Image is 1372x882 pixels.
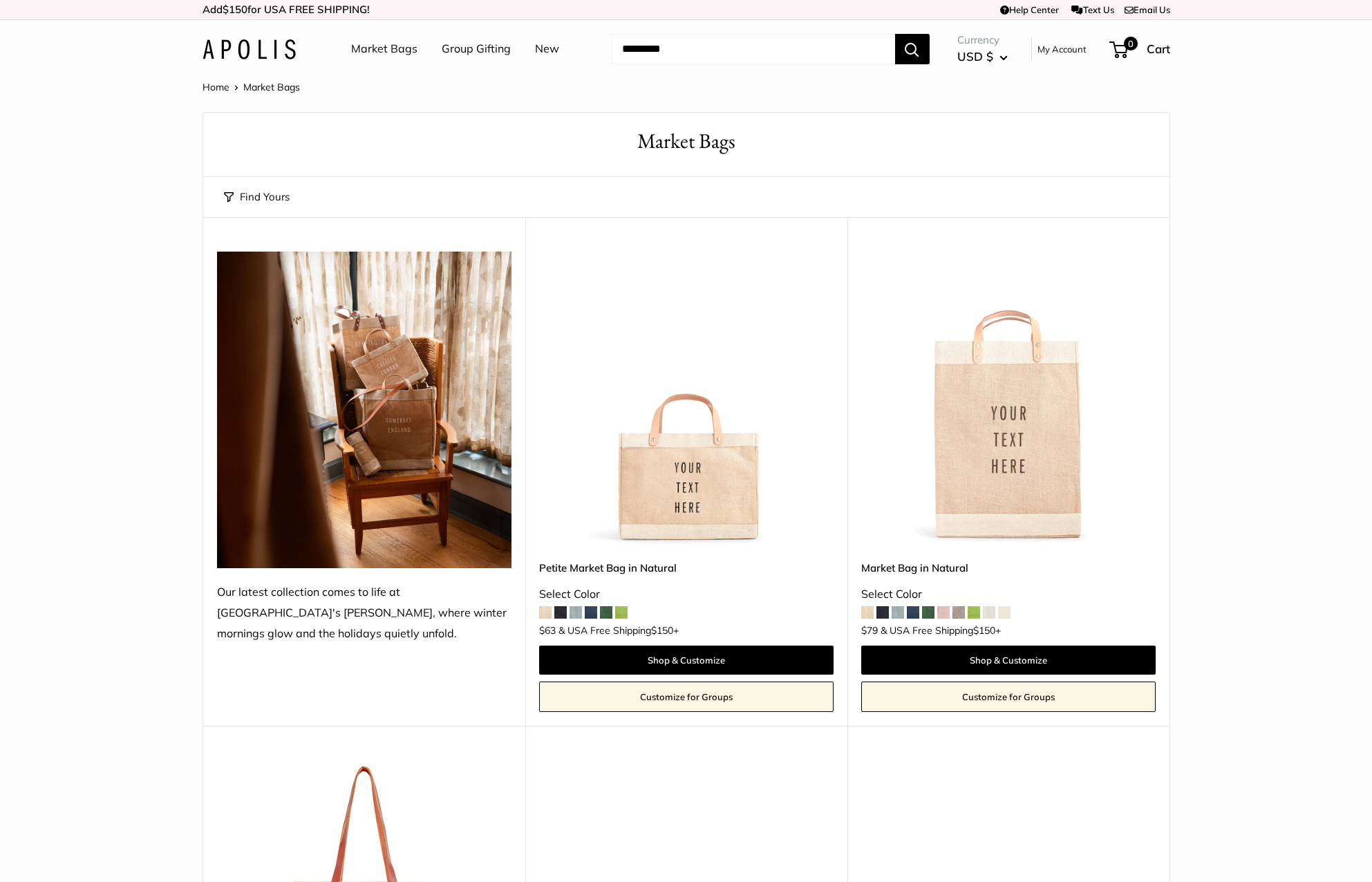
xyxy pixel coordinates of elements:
[351,39,417,59] a: Market Bags
[1147,41,1170,56] span: Cart
[957,46,1008,68] button: USD $
[651,624,673,637] span: $150
[539,584,834,605] div: Select Color
[895,34,930,64] button: Search
[539,646,834,675] a: Shop & Customize
[861,252,1156,546] img: Market Bag in Natural
[957,49,993,64] span: USD $
[539,624,556,637] span: $63
[442,39,511,59] a: Group Gifting
[861,560,1156,576] a: Market Bag in Natural
[1111,38,1170,60] a: 0 Cart
[224,126,1149,156] h1: Market Bags
[535,39,559,59] a: New
[881,626,1001,635] span: & USA Free Shipping +
[539,682,834,712] a: Customize for Groups
[243,81,300,93] span: Market Bags
[861,584,1156,605] div: Select Color
[1071,4,1113,15] a: Text Us
[957,30,1008,50] span: Currency
[539,252,834,546] img: Petite Market Bag in Natural
[1037,41,1087,57] a: My Account
[539,560,834,576] a: Petite Market Bag in Natural
[217,582,511,644] div: Our latest collection comes to life at [GEOGRAPHIC_DATA]'s [PERSON_NAME], where winter mornings g...
[861,646,1156,675] a: Shop & Customize
[203,81,229,93] a: Home
[1000,4,1059,15] a: Help Center
[203,39,296,59] img: Apolis
[224,187,290,207] button: Find Yours
[217,252,511,568] img: Our latest collection comes to life at UK's Estelle Manor, where winter mornings glow and the hol...
[1123,37,1137,50] span: 0
[973,624,995,637] span: $150
[861,682,1156,712] a: Customize for Groups
[861,252,1156,546] a: Market Bag in NaturalMarket Bag in Natural
[611,34,895,64] input: Search...
[539,252,834,546] a: Petite Market Bag in NaturalPetite Market Bag in Natural
[203,78,300,96] nav: Breadcrumb
[861,624,878,637] span: $79
[558,626,679,635] span: & USA Free Shipping +
[1125,4,1170,15] a: Email Us
[223,3,247,16] span: $150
